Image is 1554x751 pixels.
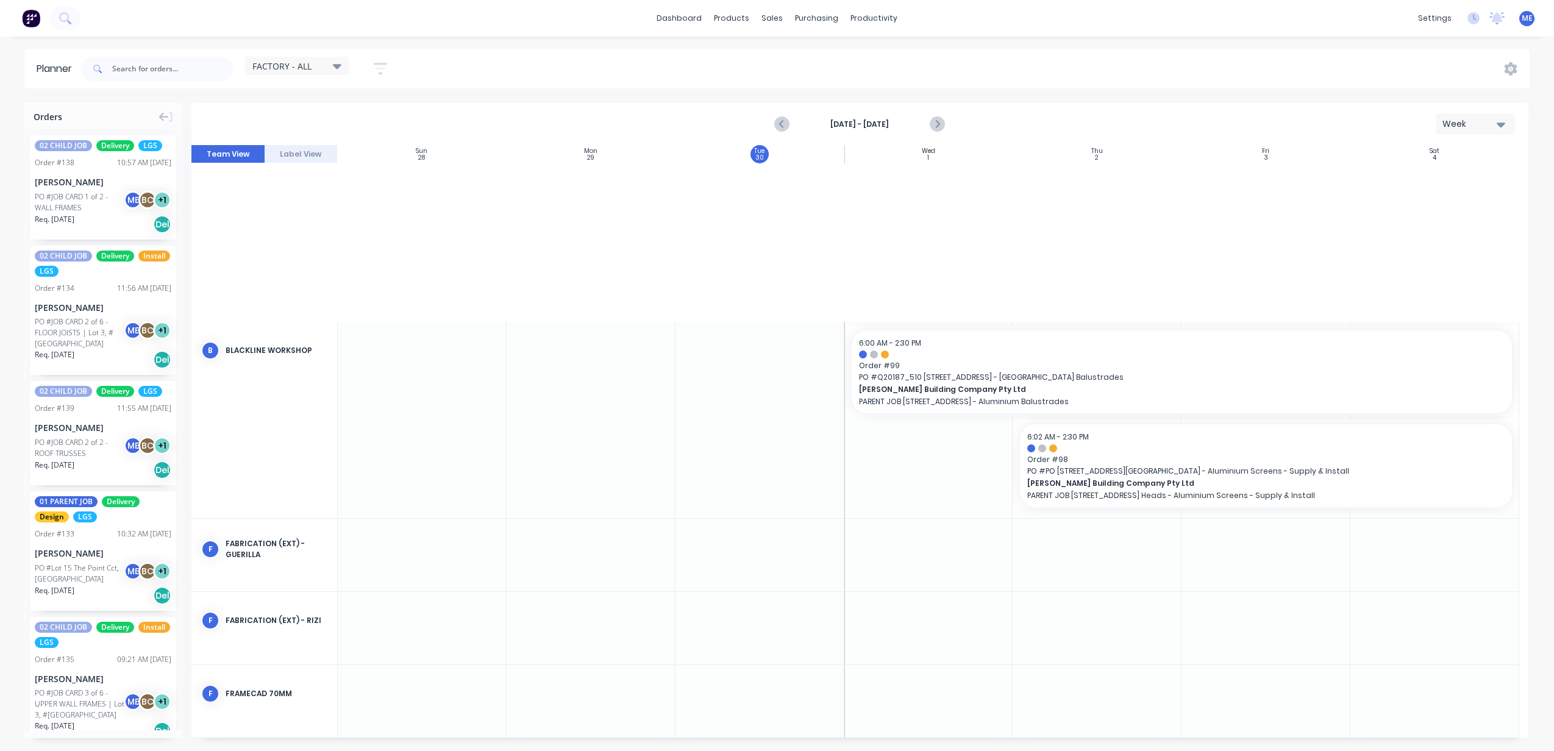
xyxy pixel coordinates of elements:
[859,397,1505,406] p: PARENT JOB [STREET_ADDRESS] - Aluminium Balustrades
[117,654,171,665] div: 09:21 AM [DATE]
[789,9,844,27] div: purchasing
[226,688,327,699] div: FRAMECAD 70mm
[117,157,171,168] div: 10:57 AM [DATE]
[153,562,171,580] div: + 1
[124,436,142,455] div: ME
[153,586,171,605] div: Del
[226,615,327,626] div: FABRICATION (EXT) - RIZI
[138,622,170,633] span: Install
[153,191,171,209] div: + 1
[587,155,594,161] div: 29
[35,437,127,459] div: PO #JOB CARD 2 of 2 - ROOF TRUSSES
[1091,148,1103,155] div: Thu
[708,9,755,27] div: products
[138,191,157,209] div: BC
[922,148,935,155] div: Wed
[138,436,157,455] div: BC
[117,529,171,539] div: 10:32 AM [DATE]
[35,421,171,434] div: [PERSON_NAME]
[1027,478,1456,489] span: [PERSON_NAME] Building Company Pty Ltd
[138,692,157,711] div: BC
[124,191,142,209] div: ME
[35,563,127,585] div: PO #Lot 15 The Point Cct, [GEOGRAPHIC_DATA]
[755,9,789,27] div: sales
[201,685,219,703] div: F
[191,145,265,163] button: Team View
[35,349,74,360] span: Req. [DATE]
[138,251,170,262] span: Install
[153,321,171,340] div: + 1
[650,9,708,27] a: dashboard
[35,547,171,560] div: [PERSON_NAME]
[138,386,162,397] span: LGS
[35,511,69,522] span: Design
[35,214,74,225] span: Req. [DATE]
[859,372,1505,383] span: PO # Q20187_510 [STREET_ADDRESS] - [GEOGRAPHIC_DATA] Balustrades
[859,338,921,348] span: 6:00 AM - 2:30 PM
[201,611,219,630] div: F
[96,386,134,397] span: Delivery
[1436,113,1515,135] button: Week
[418,155,425,161] div: 28
[153,351,171,369] div: Del
[755,155,764,161] div: 30
[138,321,157,340] div: BC
[252,60,312,73] span: FACTORY - ALL
[799,119,921,130] strong: [DATE] - [DATE]
[124,562,142,580] div: ME
[584,148,597,155] div: Mon
[96,622,134,633] span: Delivery
[153,692,171,711] div: + 1
[124,692,142,711] div: ME
[35,622,92,633] span: 02 CHILD JOB
[35,157,74,168] div: Order # 138
[754,148,765,155] div: Tue
[1264,155,1268,161] div: 3
[1442,118,1499,130] div: Week
[35,529,74,539] div: Order # 133
[35,721,74,731] span: Req. [DATE]
[201,540,219,558] div: F
[153,215,171,233] div: Del
[226,345,327,356] div: BLACKLINE WORKSHOP
[35,266,59,277] span: LGS
[102,496,140,507] span: Delivery
[96,140,134,151] span: Delivery
[153,461,171,479] div: Del
[35,191,127,213] div: PO #JOB CARD 1 of 2 - WALL FRAMES
[859,360,1505,371] span: Order # 99
[1262,148,1269,155] div: Fri
[35,460,74,471] span: Req. [DATE]
[35,672,171,685] div: [PERSON_NAME]
[138,140,162,151] span: LGS
[35,301,171,314] div: [PERSON_NAME]
[35,316,127,349] div: PO #JOB CARD 2 of 6 - FLOOR JOISTS | Lot 3, #[GEOGRAPHIC_DATA]
[35,403,74,414] div: Order # 139
[35,176,171,188] div: [PERSON_NAME]
[96,251,134,262] span: Delivery
[73,511,97,522] span: LGS
[927,155,929,161] div: 1
[201,341,219,360] div: B
[124,321,142,340] div: ME
[1027,466,1505,477] span: PO # PO [STREET_ADDRESS][GEOGRAPHIC_DATA] - Aluminium Screens - Supply & Install
[117,283,171,294] div: 11:56 AM [DATE]
[35,688,127,721] div: PO #JOB CARD 3 of 6 - UPPER WALL FRAMES | Lot 3, #[GEOGRAPHIC_DATA]
[34,110,62,123] span: Orders
[1027,432,1089,442] span: 6:02 AM - 2:30 PM
[35,585,74,596] span: Req. [DATE]
[859,384,1440,395] span: [PERSON_NAME] Building Company Pty Ltd
[1430,148,1439,155] div: Sat
[1412,9,1458,27] div: settings
[1433,155,1436,161] div: 4
[35,283,74,294] div: Order # 134
[35,140,92,151] span: 02 CHILD JOB
[117,403,171,414] div: 11:55 AM [DATE]
[138,562,157,580] div: BC
[37,62,78,76] div: Planner
[35,654,74,665] div: Order # 135
[112,57,233,81] input: Search for orders...
[22,9,40,27] img: Factory
[35,251,92,262] span: 02 CHILD JOB
[1027,491,1505,500] p: PARENT JOB [STREET_ADDRESS] Heads - Aluminium Screens - Supply & Install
